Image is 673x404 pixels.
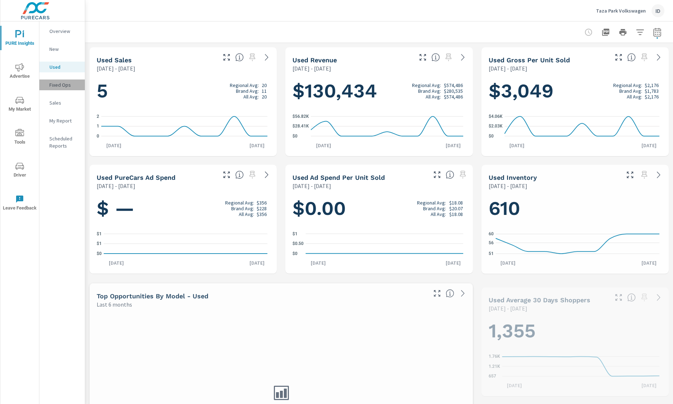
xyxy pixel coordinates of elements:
[426,94,441,100] p: All Avg:
[457,288,469,299] a: See more details in report
[645,82,659,88] p: $2,176
[97,292,208,300] h5: Top Opportunities by Model - Used
[262,94,267,100] p: 20
[636,142,662,149] p: [DATE]
[412,82,441,88] p: Regional Avg:
[616,25,630,39] button: Print Report
[627,293,636,302] span: A rolling 30 day total of daily Shoppers on the dealership website, averaged over the selected da...
[257,205,267,211] p: $228
[3,30,37,48] span: PURE Insights
[261,169,272,181] a: See more details in report
[596,8,646,14] p: Taza Park Volkswagen
[489,56,570,64] h5: Used Gross Per Unit Sold
[292,64,331,73] p: [DATE] - [DATE]
[3,96,37,114] span: My Market
[244,259,270,266] p: [DATE]
[489,296,590,304] h5: Used Average 30 Days Shoppers
[49,28,79,35] p: Overview
[244,142,270,149] p: [DATE]
[645,88,659,94] p: $1,783
[489,374,496,379] text: 657
[441,259,466,266] p: [DATE]
[441,142,466,149] p: [DATE]
[444,82,463,88] p: $574,486
[39,97,85,108] div: Sales
[639,52,650,63] span: Select a preset date range to save this widget
[653,292,664,303] a: See more details in report
[457,52,469,63] a: See more details in report
[639,169,650,181] span: Select a preset date range to save this widget
[49,135,79,149] p: Scheduled Reports
[636,382,662,389] p: [DATE]
[292,56,337,64] h5: Used Revenue
[443,52,454,63] span: Select a preset date range to save this widget
[423,205,446,211] p: Brand Avg:
[446,289,454,298] span: Find the biggest opportunities within your model lineup by seeing how each model is selling in yo...
[489,231,494,236] text: 60
[489,251,494,256] text: 51
[235,53,244,62] span: Number of vehicles sold by the dealership over the selected date range. [Source: This data is sou...
[417,52,429,63] button: Make Fullscreen
[239,211,254,217] p: All Avg:
[418,88,441,94] p: Brand Avg:
[221,169,232,181] button: Make Fullscreen
[292,241,304,246] text: $0.50
[613,82,642,88] p: Regional Avg:
[97,64,135,73] p: [DATE] - [DATE]
[292,196,465,220] h1: $0.00
[613,52,624,63] button: Make Fullscreen
[489,114,503,119] text: $4.06K
[653,52,664,63] a: See more details in report
[613,292,624,303] button: Make Fullscreen
[417,199,446,205] p: Regional Avg:
[39,44,85,54] div: New
[650,25,664,39] button: Select Date Range
[101,142,126,149] p: [DATE]
[636,260,662,267] p: [DATE]
[627,94,642,100] p: All Avg:
[3,162,37,179] span: Driver
[49,81,79,88] p: Fixed Ops
[489,354,500,359] text: 1.76K
[292,79,465,103] h1: $130,434
[431,288,443,299] button: Make Fullscreen
[489,319,662,343] h1: 1,355
[3,195,37,212] span: Leave Feedback
[39,115,85,126] div: My Report
[3,63,37,81] span: Advertise
[97,134,99,139] text: 0
[39,62,85,72] div: Used
[627,53,636,62] span: Average gross profit generated by the dealership for each vehicle sold over the selected date ran...
[489,240,494,245] text: 56
[446,170,454,179] span: Average cost of advertising per each vehicle sold at the dealer over the selected date range. The...
[235,170,244,179] span: Total cost of media for all PureCars channels for the selected dealership group over the selected...
[247,169,258,181] span: Select a preset date range to save this widget
[257,199,267,205] p: $356
[49,63,79,71] p: Used
[444,88,463,94] p: $280,535
[489,196,662,221] h1: 610
[39,26,85,37] div: Overview
[97,79,270,103] h1: 5
[489,364,500,369] text: 1.21K
[292,174,385,181] h5: Used Ad Spend Per Unit Sold
[489,174,537,181] h5: Used Inventory
[257,211,267,217] p: $356
[230,82,259,88] p: Regional Avg:
[0,21,39,219] div: nav menu
[489,304,527,313] p: [DATE] - [DATE]
[292,231,297,236] text: $1
[39,133,85,151] div: Scheduled Reports
[449,211,463,217] p: $18.08
[236,88,259,94] p: Brand Avg:
[431,211,446,217] p: All Avg:
[292,114,309,119] text: $56.82K
[599,25,613,39] button: "Export Report to PDF"
[431,169,443,181] button: Make Fullscreen
[444,94,463,100] p: $574,486
[489,134,494,139] text: $0
[49,45,79,53] p: New
[262,88,267,94] p: 11
[104,259,129,266] p: [DATE]
[97,300,132,309] p: Last 6 months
